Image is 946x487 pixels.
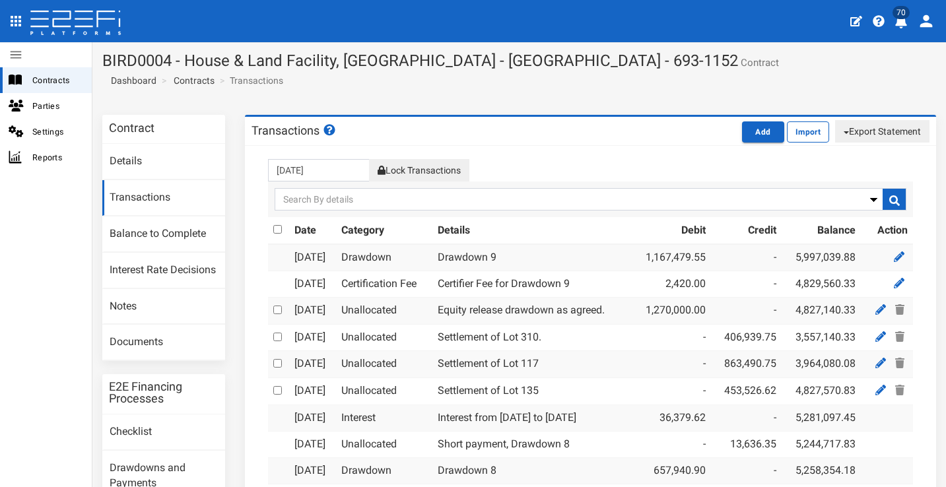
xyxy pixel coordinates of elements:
a: Documents [102,325,225,360]
a: Dashboard [106,74,156,87]
td: - [711,271,782,297]
td: - [711,405,782,432]
td: 4,827,570.83 [782,378,861,405]
th: Credit [711,217,782,244]
a: Equity release drawdown as agreed. [438,304,605,316]
td: Unallocated [336,431,432,457]
a: [DATE] [294,277,325,290]
button: Add [742,121,784,143]
input: From Transactions Date [268,159,370,181]
span: Dashboard [106,75,156,86]
td: - [632,351,711,378]
a: Checklist [102,414,225,450]
td: Unallocated [336,378,432,405]
td: - [711,244,782,271]
a: Notes [102,289,225,325]
a: Add [742,125,787,137]
th: Balance [782,217,861,244]
a: Interest Rate Decisions [102,253,225,288]
a: [DATE] [294,304,325,316]
li: Transactions [217,74,283,87]
td: 5,281,097.45 [782,405,861,432]
td: 4,829,560.33 [782,271,861,297]
td: Unallocated [336,324,432,351]
td: Interest [336,405,432,432]
a: [DATE] [294,357,325,370]
td: 1,270,000.00 [632,297,711,324]
small: Contract [738,58,779,68]
td: 406,939.75 [711,324,782,351]
td: 3,964,080.08 [782,351,861,378]
td: - [711,297,782,324]
a: Drawdown 8 [438,464,496,476]
th: Date [289,217,336,244]
a: Interest from [DATE] to [DATE] [438,411,576,424]
span: Reports [32,150,81,165]
td: - [632,378,711,405]
td: - [632,324,711,351]
a: Balance to Complete [102,216,225,252]
td: 453,526.62 [711,378,782,405]
button: Lock Transactions [369,159,469,181]
h1: BIRD0004 - House & Land Facility, [GEOGRAPHIC_DATA] - [GEOGRAPHIC_DATA] - 693-1152 [102,52,936,69]
input: Search By details [275,188,907,211]
a: Certifier Fee for Drawdown 9 [438,277,570,290]
th: Details [432,217,632,244]
td: 863,490.75 [711,351,782,378]
a: [DATE] [294,331,325,343]
td: Unallocated [336,297,432,324]
td: 1,167,479.55 [632,244,711,271]
a: Contracts [174,74,215,87]
a: Details [102,144,225,179]
a: Drawdown 9 [438,251,496,263]
th: Category [336,217,432,244]
h3: Transactions [252,124,337,137]
td: 4,827,140.33 [782,297,861,324]
h3: E2E Financing Processes [109,381,219,405]
td: Drawdown [336,457,432,484]
span: Contracts [32,73,81,88]
td: Certification Fee [336,271,432,297]
a: Settlement of Lot 135 [438,384,539,397]
span: Settings [32,124,81,139]
td: - [711,457,782,484]
td: Drawdown [336,244,432,271]
td: 2,420.00 [632,271,711,297]
a: Settlement of Lot 117 [438,357,539,370]
a: [DATE] [294,251,325,263]
button: Export Statement [835,120,929,143]
th: Debit [632,217,711,244]
td: 13,636.35 [711,431,782,457]
a: [DATE] [294,411,325,424]
td: 5,258,354.18 [782,457,861,484]
a: Settlement of Lot 310. [438,331,541,343]
span: Parties [32,98,81,114]
button: Import [787,121,829,143]
td: 657,940.90 [632,457,711,484]
td: 36,379.62 [632,405,711,432]
th: Action [861,217,913,244]
a: [DATE] [294,384,325,397]
td: 5,244,717.83 [782,431,861,457]
td: Unallocated [336,351,432,378]
a: Transactions [102,180,225,216]
td: 5,997,039.88 [782,244,861,271]
h3: Contract [109,122,154,134]
td: - [632,431,711,457]
a: [DATE] [294,438,325,450]
a: [DATE] [294,464,325,476]
td: 3,557,140.33 [782,324,861,351]
a: Short payment, Drawdown 8 [438,438,570,450]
